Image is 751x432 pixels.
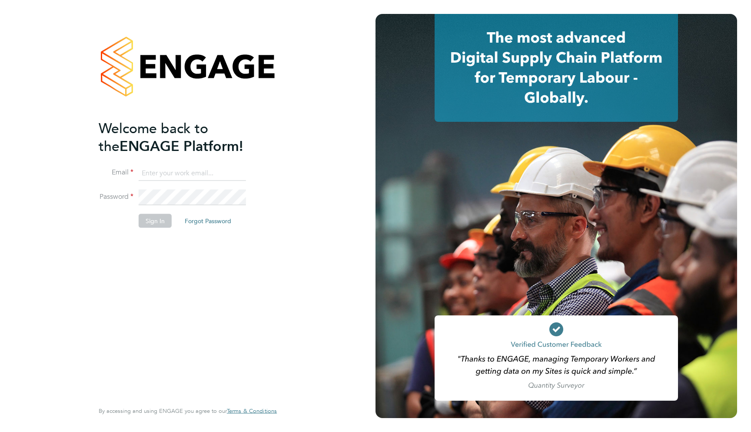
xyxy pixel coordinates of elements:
label: Email [99,168,133,177]
a: Terms & Conditions [227,408,277,415]
span: By accessing and using ENGAGE you agree to our [99,407,277,415]
input: Enter your work email... [139,165,246,181]
button: Forgot Password [178,214,238,228]
label: Password [99,192,133,201]
button: Sign In [139,214,172,228]
span: Welcome back to the [99,120,208,154]
h2: ENGAGE Platform! [99,119,268,155]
